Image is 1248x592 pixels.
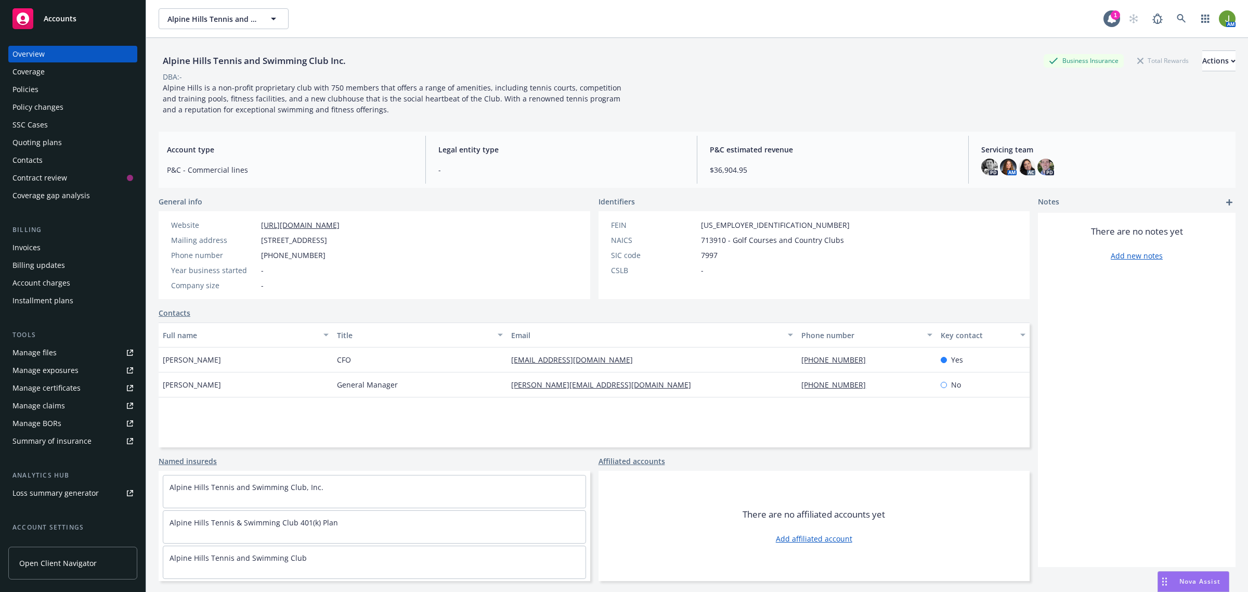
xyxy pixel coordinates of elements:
span: - [701,265,704,276]
a: [EMAIL_ADDRESS][DOMAIN_NAME] [511,355,641,365]
div: Company size [171,280,257,291]
div: Actions [1202,51,1236,71]
a: Switch app [1195,8,1216,29]
a: Search [1171,8,1192,29]
div: Coverage [12,63,45,80]
div: Mailing address [171,235,257,246]
span: - [261,280,264,291]
img: photo [1000,159,1017,175]
a: Add affiliated account [776,533,852,544]
span: No [951,379,961,390]
span: There are no notes yet [1091,225,1183,238]
div: Full name [163,330,317,341]
a: SSC Cases [8,117,137,133]
div: Phone number [171,250,257,261]
span: P&C estimated revenue [710,144,956,155]
div: DBA: - [163,71,182,82]
a: Installment plans [8,292,137,309]
a: Named insureds [159,456,217,467]
a: Alpine Hills Tennis & Swimming Club 401(k) Plan [170,518,338,527]
img: photo [981,159,998,175]
span: 713910 - Golf Courses and Country Clubs [701,235,844,246]
div: 1 [1111,10,1120,20]
div: Business Insurance [1044,54,1124,67]
span: - [438,164,684,175]
div: Analytics hub [8,470,137,481]
img: photo [1219,10,1236,27]
div: Drag to move [1158,572,1171,591]
div: Loss summary generator [12,485,99,501]
button: Title [333,323,507,348]
span: P&C - Commercial lines [167,164,413,175]
span: CFO [337,354,351,365]
div: Manage exposures [12,362,79,379]
a: Start snowing [1123,8,1144,29]
div: Summary of insurance [12,433,92,449]
a: Contacts [8,152,137,169]
div: CSLB [611,265,697,276]
a: Coverage gap analysis [8,187,137,204]
a: Policy changes [8,99,137,115]
button: Key contact [937,323,1030,348]
div: Billing [8,225,137,235]
a: Manage exposures [8,362,137,379]
a: Policies [8,81,137,98]
button: Actions [1202,50,1236,71]
img: photo [1019,159,1035,175]
div: Email [511,330,782,341]
span: Alpine Hills Tennis and Swimming Club Inc. [167,14,257,24]
a: Manage BORs [8,415,137,432]
span: Alpine Hills is a non-profit proprietary club with 750 members that offers a range of amenities, ... [163,83,623,114]
a: [PHONE_NUMBER] [801,380,874,390]
span: Open Client Navigator [19,558,97,569]
a: Summary of insurance [8,433,137,449]
span: General Manager [337,379,398,390]
a: Alpine Hills Tennis and Swimming Club [170,553,307,563]
a: [URL][DOMAIN_NAME] [261,220,340,230]
div: Billing updates [12,257,65,274]
div: Service team [12,537,57,554]
div: Manage files [12,344,57,361]
a: Manage certificates [8,380,137,396]
img: photo [1037,159,1054,175]
a: Overview [8,46,137,62]
div: Manage claims [12,397,65,414]
a: Coverage [8,63,137,80]
a: Add new notes [1111,250,1163,261]
div: Account charges [12,275,70,291]
a: Report a Bug [1147,8,1168,29]
div: Total Rewards [1132,54,1194,67]
button: Full name [159,323,333,348]
div: Year business started [171,265,257,276]
a: Contacts [159,307,190,318]
a: Service team [8,537,137,554]
button: Email [507,323,797,348]
span: Identifiers [599,196,635,207]
span: Accounts [44,15,76,23]
span: Notes [1038,196,1059,209]
a: Accounts [8,4,137,33]
a: Loss summary generator [8,485,137,501]
a: add [1223,196,1236,209]
div: SSC Cases [12,117,48,133]
button: Alpine Hills Tennis and Swimming Club Inc. [159,8,289,29]
span: [PHONE_NUMBER] [261,250,326,261]
div: FEIN [611,220,697,230]
div: Website [171,220,257,230]
span: [PERSON_NAME] [163,354,221,365]
div: Manage BORs [12,415,61,432]
span: - [261,265,264,276]
div: Key contact [941,330,1014,341]
a: Alpine Hills Tennis and Swimming Club, Inc. [170,482,323,492]
button: Nova Assist [1158,571,1229,592]
div: Installment plans [12,292,73,309]
div: Title [337,330,491,341]
div: Phone number [801,330,921,341]
span: [PERSON_NAME] [163,379,221,390]
span: Servicing team [981,144,1227,155]
span: General info [159,196,202,207]
span: Legal entity type [438,144,684,155]
div: Manage certificates [12,380,81,396]
span: Account type [167,144,413,155]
